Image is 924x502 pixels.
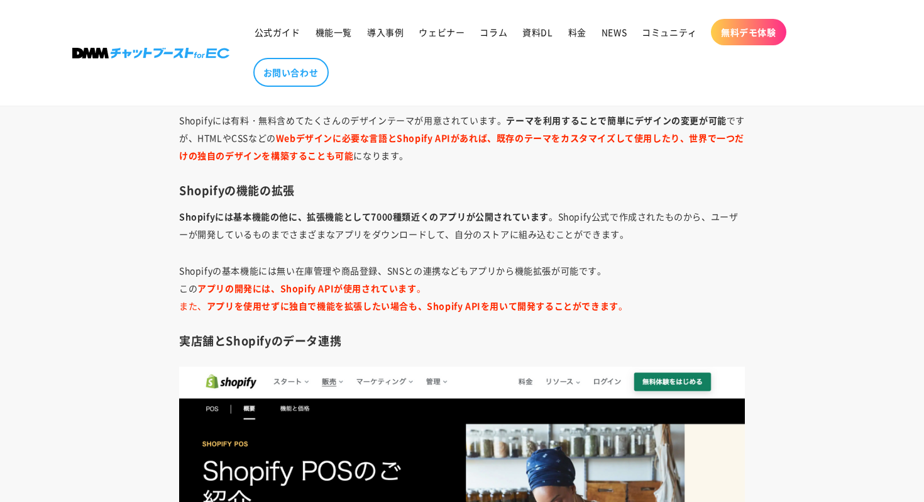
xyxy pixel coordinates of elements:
[72,48,229,59] img: 株式会社DMM Boost
[316,26,352,38] span: 機能一覧
[602,26,627,38] span: NEWS
[197,282,416,294] b: アプリの開発には、Shopify APIが使用されています
[561,19,594,45] a: 料金
[179,282,627,312] span: 。 また、 。
[515,19,560,45] a: 資料DL
[367,26,404,38] span: 導入事例
[253,58,329,87] a: お問い合わせ
[179,262,745,315] p: Shopifyの基本機能には無い在庫管理や商品登録、SNSとの連携などもアプリから機能拡張が可能です。 この
[634,19,705,45] a: コミュニティ
[419,26,465,38] span: ウェビナー
[711,19,786,45] a: 無料デモ体験
[594,19,634,45] a: NEWS
[506,114,726,126] b: テーマを利用することで簡単にデザインの変更が可能
[308,19,360,45] a: 機能一覧
[179,210,549,223] b: Shopifyには基本機能の他に、拡張機能として7000種類近くのアプリが公開されています
[721,26,776,38] span: 無料デモ体験
[179,131,744,162] b: Webデザインに必要な言語とShopify APIがあれば、既存のテーマをカスタマイズして使用したり、世界で一つだけの独自のデザインを構築することも可能
[179,111,745,164] p: Shopifyには有料・無料含めてたくさんのデザインテーマが用意されています。 ですが、HTMLやCSSなどの になります。
[568,26,586,38] span: 料金
[179,208,745,243] p: 。Shopify公式で作成されたものから、ユーザーが開発しているものまでさまざまなアプリをダウンロードして、自分のストアに組み込むことができます。
[247,19,308,45] a: 公式ガイド
[360,19,411,45] a: 導入事例
[207,299,619,312] b: アプリを使用せずに独自で機能を拡張したい場合も、Shopify APIを用いて開発することができます
[255,26,300,38] span: 公式ガイド
[263,67,319,78] span: お問い合わせ
[642,26,697,38] span: コミュニティ
[522,26,553,38] span: 資料DL
[179,333,745,348] h3: 実店舗とShopifyのデータ連携
[179,183,745,198] h3: Shopifyの機能の拡張
[480,26,507,38] span: コラム
[411,19,472,45] a: ウェビナー
[472,19,515,45] a: コラム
